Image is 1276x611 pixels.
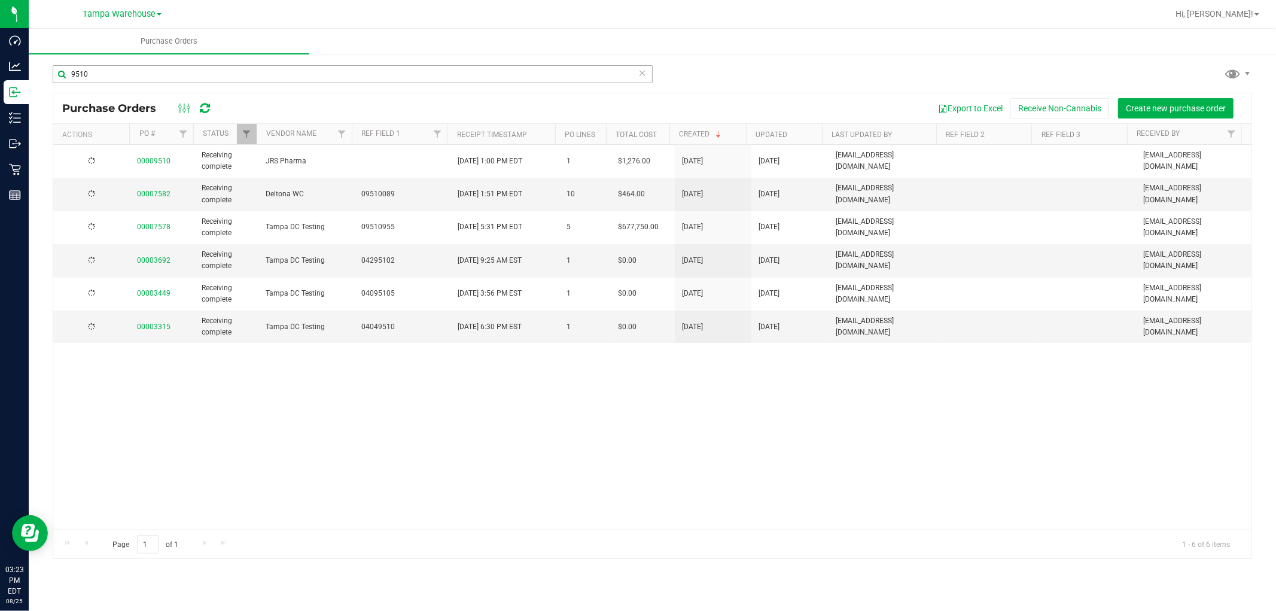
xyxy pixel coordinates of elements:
span: [EMAIL_ADDRESS][DOMAIN_NAME] [1143,216,1244,239]
a: Total Cost [616,130,657,139]
span: [DATE] [682,189,703,200]
a: 00003449 [138,289,171,297]
input: Search Purchase Order ID, Vendor Name and Ref Field 1 [53,65,653,83]
span: $0.00 [618,321,637,333]
span: [DATE] 6:30 PM EST [458,321,522,333]
span: Tampa DC Testing [266,288,348,299]
span: [DATE] 9:25 AM EST [458,255,522,266]
span: Receiving complete [202,249,251,272]
span: Tampa DC Testing [266,321,348,333]
a: Vendor Name [266,129,316,138]
span: Purchase Orders [62,102,168,115]
a: Receipt Timestamp [457,130,527,139]
span: 5 [567,221,604,233]
a: 00007578 [138,223,171,231]
span: Receiving complete [202,150,251,172]
span: Page of 1 [102,535,188,554]
span: Deltona WC [266,189,348,200]
span: Receiving complete [202,183,251,205]
span: Hi, [PERSON_NAME]! [1175,9,1253,19]
span: [EMAIL_ADDRESS][DOMAIN_NAME] [836,249,937,272]
p: 08/25 [5,597,23,606]
inline-svg: Dashboard [9,35,21,47]
a: Ref Field 2 [946,130,985,139]
iframe: Resource center [12,515,48,551]
span: 04049510 [361,321,443,333]
a: Filter [427,124,447,144]
inline-svg: Inbound [9,86,21,98]
span: [DATE] 1:51 PM EDT [458,189,522,200]
p: 03:23 PM EDT [5,564,23,597]
a: PO Lines [565,130,595,139]
inline-svg: Retail [9,163,21,175]
inline-svg: Analytics [9,60,21,72]
a: Updated [756,130,787,139]
span: [DATE] [682,156,703,167]
a: Created [680,130,724,138]
span: $0.00 [618,288,637,299]
a: 00007582 [138,190,171,198]
inline-svg: Outbound [9,138,21,150]
span: [DATE] [682,288,703,299]
span: [DATE] [759,156,779,167]
span: 1 - 6 of 6 items [1173,535,1240,553]
span: [EMAIL_ADDRESS][DOMAIN_NAME] [836,282,937,305]
span: [DATE] 3:56 PM EST [458,288,522,299]
span: [DATE] [759,221,779,233]
a: Status [203,129,229,138]
span: Purchase Orders [124,36,214,47]
span: [EMAIL_ADDRESS][DOMAIN_NAME] [836,315,937,338]
a: 00009510 [138,157,171,165]
span: 04095105 [361,288,443,299]
span: JRS Pharma [266,156,348,167]
button: Export to Excel [930,98,1010,118]
inline-svg: Reports [9,189,21,201]
a: 00003315 [138,323,171,331]
button: Receive Non-Cannabis [1010,98,1109,118]
a: Ref Field 1 [362,129,401,138]
a: Received By [1137,129,1180,138]
span: [EMAIL_ADDRESS][DOMAIN_NAME] [836,150,937,172]
span: 09510955 [361,221,443,233]
span: [EMAIL_ADDRESS][DOMAIN_NAME] [836,216,937,239]
a: Filter [1222,124,1241,144]
span: 04295102 [361,255,443,266]
span: Receiving complete [202,315,251,338]
span: 09510089 [361,189,443,200]
span: $0.00 [618,255,637,266]
span: [DATE] [759,255,779,266]
a: PO # [139,129,155,138]
span: [EMAIL_ADDRESS][DOMAIN_NAME] [1143,249,1244,272]
span: [EMAIL_ADDRESS][DOMAIN_NAME] [1143,183,1244,205]
span: 1 [567,255,604,266]
input: 1 [137,535,159,554]
a: Filter [237,124,257,144]
span: Create new purchase order [1126,104,1226,113]
a: Filter [332,124,352,144]
span: Tampa DC Testing [266,255,348,266]
a: Purchase Orders [29,29,309,54]
span: 10 [567,189,604,200]
span: Clear [638,65,647,81]
span: [DATE] [759,321,779,333]
span: [EMAIL_ADDRESS][DOMAIN_NAME] [836,183,937,205]
span: [DATE] [759,288,779,299]
span: [EMAIL_ADDRESS][DOMAIN_NAME] [1143,150,1244,172]
a: 00003692 [138,256,171,265]
span: Tampa Warehouse [83,9,156,19]
span: $464.00 [618,189,645,200]
span: [DATE] 5:31 PM EDT [458,221,522,233]
span: [DATE] [682,221,703,233]
a: Last Updated By [832,130,892,139]
span: [DATE] 1:00 PM EDT [458,156,522,167]
span: [DATE] [759,189,779,200]
span: [DATE] [682,321,703,333]
span: [EMAIL_ADDRESS][DOMAIN_NAME] [1143,315,1244,338]
span: 1 [567,288,604,299]
a: Ref Field 3 [1041,130,1080,139]
button: Create new purchase order [1118,98,1234,118]
div: Actions [62,130,125,139]
span: Tampa DC Testing [266,221,348,233]
span: Receiving complete [202,282,251,305]
inline-svg: Inventory [9,112,21,124]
